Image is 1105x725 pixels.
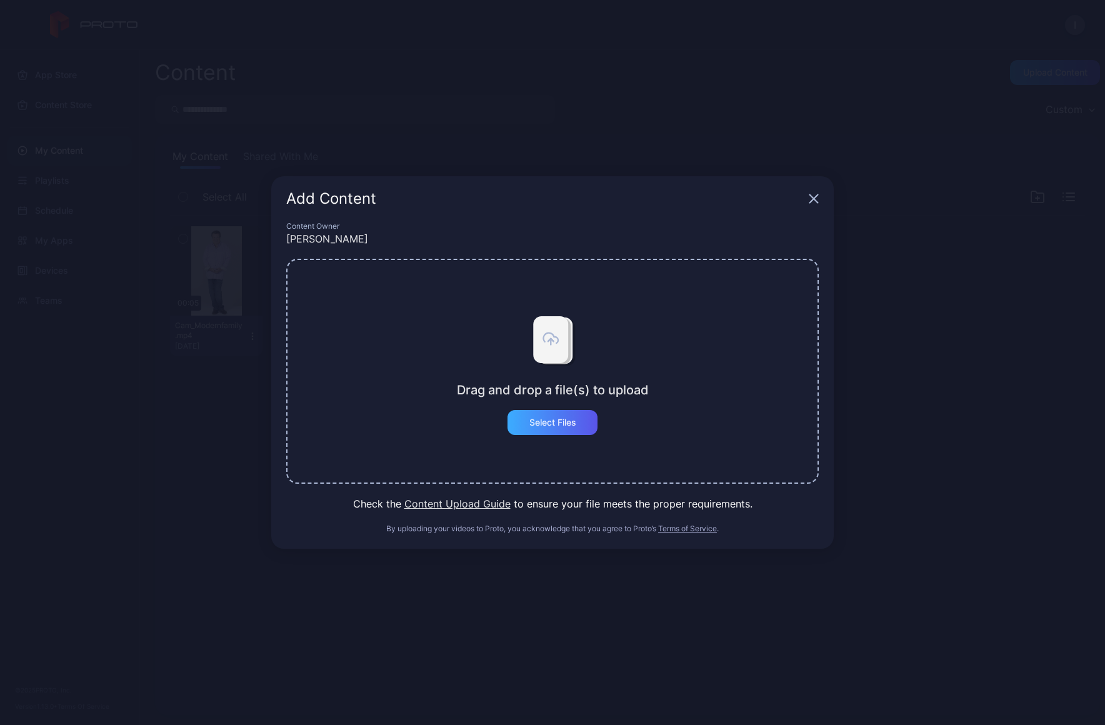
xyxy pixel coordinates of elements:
button: Terms of Service [658,524,717,534]
div: By uploading your videos to Proto, you acknowledge that you agree to Proto’s . [286,524,819,534]
div: Add Content [286,191,804,206]
button: Content Upload Guide [404,496,511,511]
div: [PERSON_NAME] [286,231,819,246]
div: Select Files [529,417,576,427]
div: Check the to ensure your file meets the proper requirements. [286,496,819,511]
div: Content Owner [286,221,819,231]
div: Drag and drop a file(s) to upload [457,382,649,397]
button: Select Files [507,410,597,435]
